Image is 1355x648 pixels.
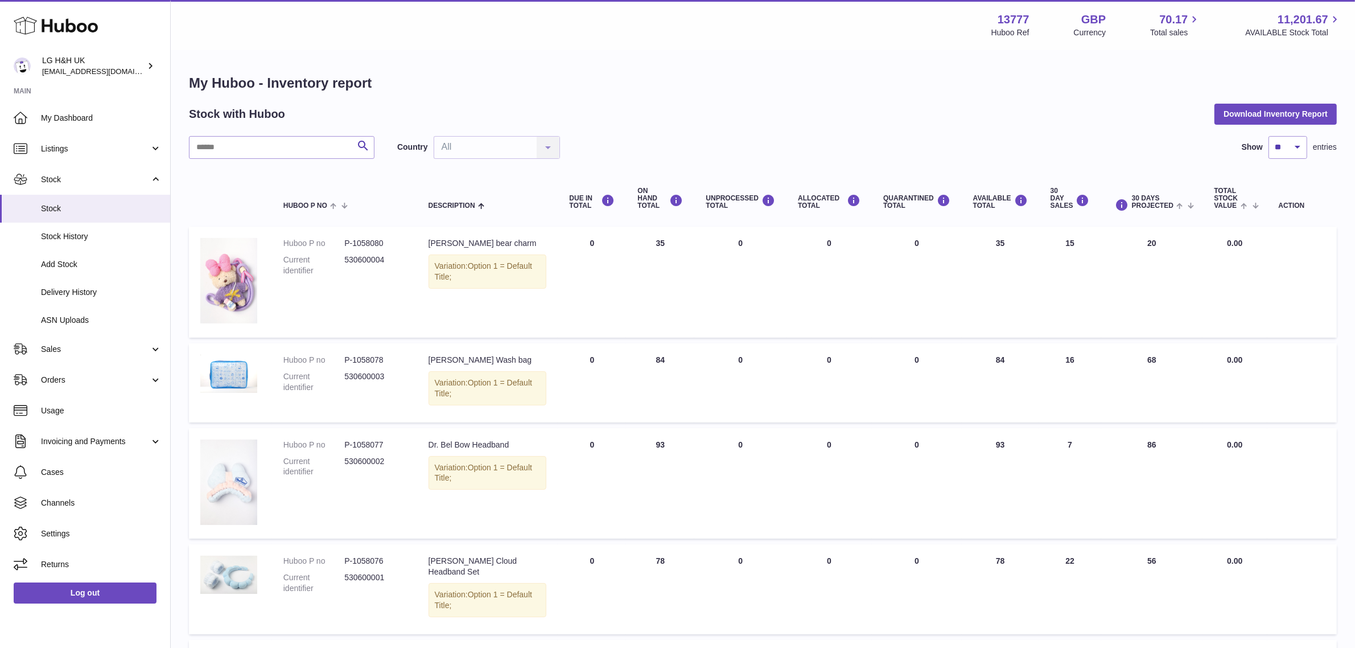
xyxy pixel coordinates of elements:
div: QUARANTINED Total [883,194,950,210]
span: Total sales [1150,27,1201,38]
h1: My Huboo - Inventory report [189,74,1337,92]
span: 0 [915,239,919,248]
img: product image [200,238,257,323]
td: 84 [626,343,694,423]
h2: Stock with Huboo [189,106,285,122]
span: Channels [41,498,162,508]
span: Orders [41,375,150,385]
td: 20 [1101,227,1203,338]
span: entries [1313,142,1337,153]
a: 70.17 Total sales [1150,12,1201,38]
td: 0 [786,544,872,634]
div: ALLOCATED Total [798,194,860,210]
td: 7 [1039,428,1101,539]
div: LG H&H UK [42,55,145,77]
div: [PERSON_NAME] Cloud Headband Set [429,556,547,577]
dd: 530600004 [344,255,405,276]
td: 0 [558,428,626,539]
label: Show [1242,142,1263,153]
span: Option 1 = Default Title; [435,590,532,610]
td: 78 [962,544,1039,634]
div: Currency [1074,27,1106,38]
dd: P-1058076 [344,556,405,567]
div: Action [1279,202,1325,210]
dt: Current identifier [283,371,344,393]
td: 15 [1039,227,1101,338]
td: 0 [558,343,626,423]
span: Total stock value [1214,187,1238,210]
span: Stock History [41,231,162,242]
td: 0 [694,544,786,634]
td: 0 [694,227,786,338]
span: 0 [915,556,919,565]
img: product image [200,440,257,525]
div: Variation: [429,456,547,490]
td: 35 [962,227,1039,338]
span: Stock [41,203,162,214]
div: Variation: [429,371,547,405]
span: ASN Uploads [41,315,162,326]
a: Log out [14,583,156,603]
td: 0 [786,428,872,539]
td: 0 [694,343,786,423]
div: UNPROCESSED Total [706,194,775,210]
span: Settings [41,528,162,539]
span: 0.00 [1227,355,1242,364]
dd: P-1058077 [344,440,405,450]
img: product image [200,556,257,594]
td: 35 [626,227,694,338]
span: Add Stock [41,259,162,270]
div: Variation: [429,255,547,289]
span: AVAILABLE Stock Total [1245,27,1341,38]
dt: Huboo P no [283,238,344,249]
td: 56 [1101,544,1203,634]
strong: GBP [1081,12,1106,27]
dd: 530600002 [344,456,405,478]
span: 0.00 [1227,440,1242,449]
span: Returns [41,559,162,570]
span: Delivery History [41,287,162,298]
span: 70.17 [1159,12,1188,27]
span: Description [429,202,475,210]
td: 0 [786,227,872,338]
td: 84 [962,343,1039,423]
dd: P-1058080 [344,238,405,249]
strong: 13777 [998,12,1029,27]
dd: P-1058078 [344,355,405,366]
div: ON HAND Total [637,187,683,210]
div: Variation: [429,583,547,617]
label: Country [397,142,428,153]
span: Listings [41,143,150,154]
td: 0 [558,227,626,338]
span: 0.00 [1227,556,1242,565]
dt: Huboo P no [283,440,344,450]
td: 0 [786,343,872,423]
div: AVAILABLE Total [973,194,1028,210]
dt: Current identifier [283,255,344,276]
span: Huboo P no [283,202,327,210]
div: DUE IN TOTAL [569,194,615,210]
div: 30 DAY SALES [1051,187,1090,210]
span: 0 [915,355,919,364]
img: product image [200,355,257,393]
dt: Huboo P no [283,556,344,567]
span: 11,201.67 [1278,12,1328,27]
td: 0 [694,428,786,539]
div: Dr. Bel Bow Headband [429,440,547,450]
td: 86 [1101,428,1203,539]
span: 0 [915,440,919,449]
div: [PERSON_NAME] bear charm [429,238,547,249]
td: 93 [962,428,1039,539]
td: 16 [1039,343,1101,423]
dt: Huboo P no [283,355,344,366]
span: Option 1 = Default Title; [435,378,532,398]
td: 78 [626,544,694,634]
dt: Current identifier [283,456,344,478]
span: Option 1 = Default Title; [435,261,532,281]
td: 22 [1039,544,1101,634]
td: 0 [558,544,626,634]
span: Cases [41,467,162,478]
img: veechen@lghnh.co.uk [14,58,31,75]
dd: 530600003 [344,371,405,393]
div: [PERSON_NAME] Wash bag [429,355,547,366]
